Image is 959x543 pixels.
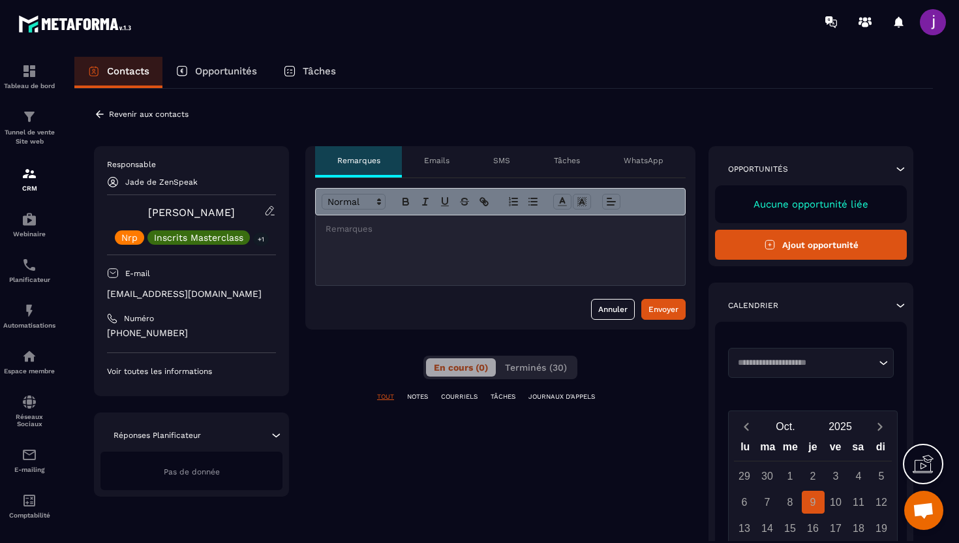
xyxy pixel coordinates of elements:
p: Automatisations [3,322,55,329]
p: [PHONE_NUMBER] [107,327,276,339]
p: CRM [3,185,55,192]
a: automationsautomationsEspace membre [3,339,55,384]
p: Tâches [554,155,580,166]
p: E-mailing [3,466,55,473]
p: Réponses Planificateur [114,430,201,441]
p: Emails [424,155,449,166]
a: schedulerschedulerPlanificateur [3,247,55,293]
p: Espace membre [3,367,55,375]
div: 18 [847,517,870,540]
p: Tunnel de vente Site web [3,128,55,146]
p: NOTES [407,392,428,401]
img: automations [22,211,37,227]
a: emailemailE-mailing [3,437,55,483]
p: TOUT [377,392,394,401]
img: accountant [22,493,37,508]
button: En cours (0) [426,358,496,377]
button: Next month [868,418,892,435]
p: Comptabilité [3,512,55,519]
div: 9 [802,491,825,514]
p: JOURNAUX D'APPELS [528,392,595,401]
p: WhatsApp [624,155,663,166]
div: je [802,438,825,461]
div: 12 [870,491,893,514]
p: Inscrits Masterclass [154,233,243,242]
div: 13 [733,517,756,540]
a: formationformationCRM [3,156,55,202]
p: TÂCHES [491,392,515,401]
p: Tâches [303,65,336,77]
div: ve [824,438,847,461]
p: Opportunités [195,65,257,77]
div: 17 [825,517,847,540]
a: formationformationTableau de bord [3,54,55,99]
p: Nrp [121,233,138,242]
a: Opportunités [162,57,270,88]
a: [PERSON_NAME] [148,206,235,219]
p: Jade de ZenSpeak [125,178,198,187]
div: 14 [756,517,779,540]
p: COURRIELS [441,392,478,401]
div: me [779,438,802,461]
div: 10 [825,491,847,514]
button: Open years overlay [813,415,868,438]
div: 19 [870,517,893,540]
img: scheduler [22,257,37,273]
img: logo [18,12,136,36]
a: formationformationTunnel de vente Site web [3,99,55,156]
p: [EMAIL_ADDRESS][DOMAIN_NAME] [107,288,276,300]
button: Terminés (30) [497,358,575,377]
div: 3 [825,465,847,488]
div: 5 [870,465,893,488]
div: 29 [733,465,756,488]
span: En cours (0) [434,362,488,373]
div: di [869,438,892,461]
p: Revenir aux contacts [109,110,189,119]
p: Tableau de bord [3,82,55,89]
div: 8 [779,491,802,514]
p: Responsable [107,159,276,170]
p: Aucune opportunité liée [728,198,894,210]
button: Open months overlay [758,415,813,438]
button: Annuler [591,299,635,320]
div: 7 [756,491,779,514]
div: Envoyer [648,303,678,316]
a: automationsautomationsAutomatisations [3,293,55,339]
img: formation [22,63,37,79]
a: social-networksocial-networkRéseaux Sociaux [3,384,55,437]
p: Remarques [337,155,380,166]
div: 1 [779,465,802,488]
div: 15 [779,517,802,540]
a: Contacts [74,57,162,88]
p: Numéro [124,313,154,324]
input: Search for option [733,356,875,369]
p: Calendrier [728,300,778,311]
img: formation [22,166,37,181]
div: ma [757,438,780,461]
p: +1 [253,232,269,246]
a: automationsautomationsWebinaire [3,202,55,247]
div: 6 [733,491,756,514]
button: Previous month [734,418,758,435]
p: Réseaux Sociaux [3,413,55,427]
a: accountantaccountantComptabilité [3,483,55,529]
p: Voir toutes les informations [107,366,276,377]
p: Planificateur [3,276,55,283]
div: 11 [847,491,870,514]
div: 2 [802,465,825,488]
div: Ouvrir le chat [904,491,943,530]
button: Envoyer [641,299,686,320]
p: Opportunités [728,164,788,174]
img: social-network [22,394,37,410]
p: SMS [493,155,510,166]
div: lu [734,438,757,461]
img: automations [22,349,37,364]
span: Terminés (30) [505,362,567,373]
p: E-mail [125,268,150,279]
img: email [22,447,37,463]
img: formation [22,109,37,125]
a: Tâches [270,57,349,88]
button: Ajout opportunité [715,230,907,260]
p: Webinaire [3,230,55,238]
div: 4 [847,465,870,488]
